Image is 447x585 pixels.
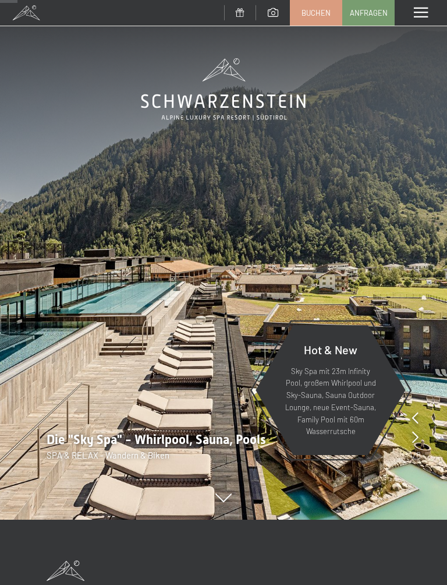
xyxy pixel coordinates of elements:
a: Buchen [290,1,342,25]
span: Buchen [301,8,331,18]
span: 1 [409,449,413,461]
span: Anfragen [350,8,388,18]
span: / [413,449,416,461]
a: Anfragen [343,1,394,25]
p: Sky Spa mit 23m Infinity Pool, großem Whirlpool und Sky-Sauna, Sauna Outdoor Lounge, neue Event-S... [284,365,377,438]
span: SPA & RELAX - Wandern & Biken [47,450,169,460]
span: 8 [416,449,421,461]
span: Die "Sky Spa" - Whirlpool, Sauna, Pools [47,432,266,447]
span: Hot & New [304,343,357,357]
a: Hot & New Sky Spa mit 23m Infinity Pool, großem Whirlpool und Sky-Sauna, Sauna Outdoor Lounge, ne... [255,325,406,456]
